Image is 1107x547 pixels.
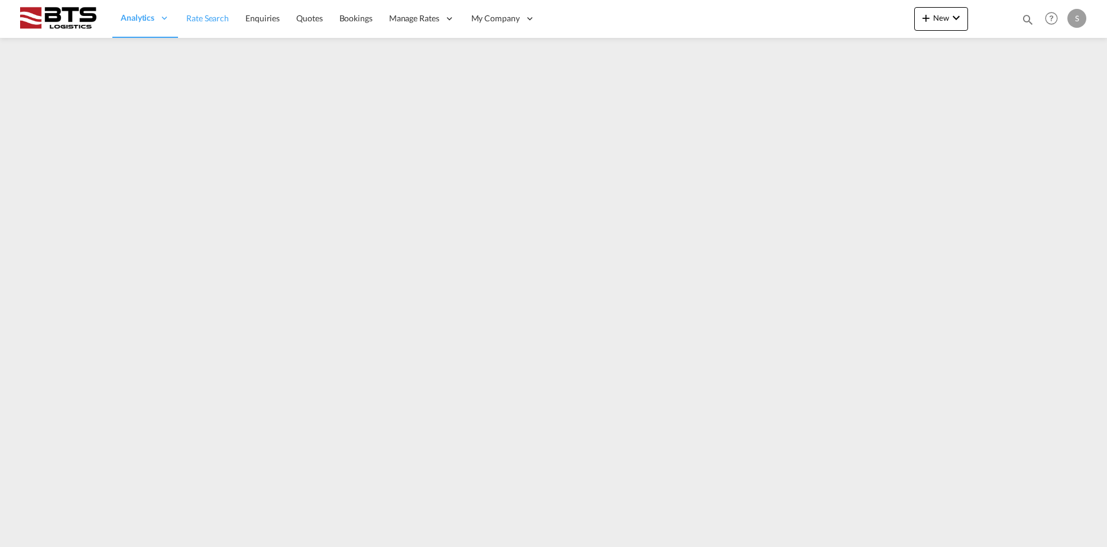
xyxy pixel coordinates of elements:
[389,12,439,24] span: Manage Rates
[949,11,963,25] md-icon: icon-chevron-down
[121,12,154,24] span: Analytics
[1041,8,1067,30] div: Help
[1067,9,1086,28] div: S
[1041,8,1061,28] span: Help
[186,13,229,23] span: Rate Search
[1021,13,1034,31] div: icon-magnify
[296,13,322,23] span: Quotes
[919,11,933,25] md-icon: icon-plus 400-fg
[919,13,963,22] span: New
[471,12,520,24] span: My Company
[1021,13,1034,26] md-icon: icon-magnify
[18,5,98,32] img: cdcc71d0be7811ed9adfbf939d2aa0e8.png
[245,13,280,23] span: Enquiries
[914,7,968,31] button: icon-plus 400-fgNewicon-chevron-down
[339,13,373,23] span: Bookings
